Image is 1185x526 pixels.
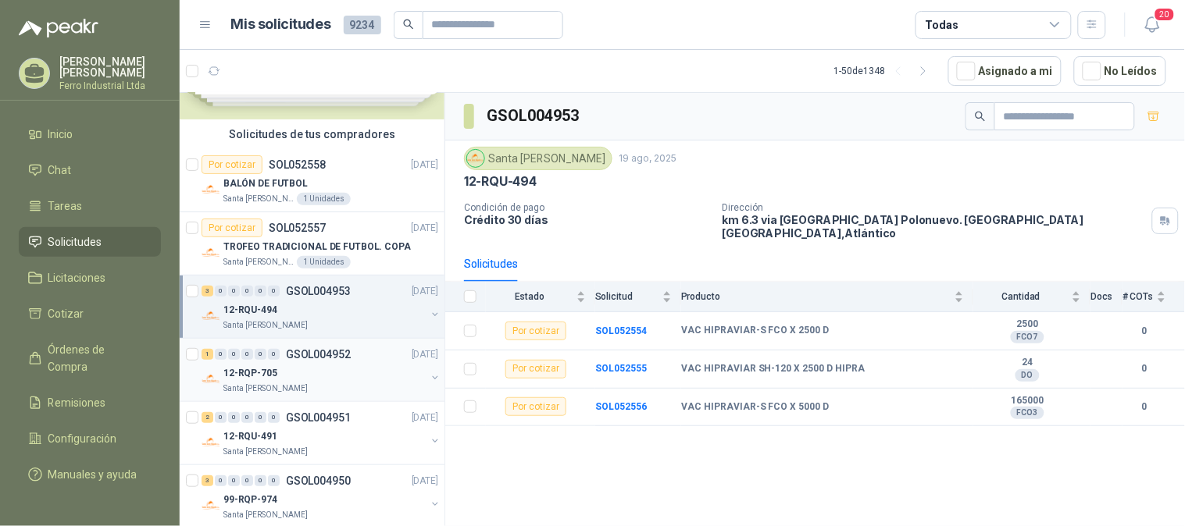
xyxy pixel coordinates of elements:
b: VAC HIPRAVIAR-S FCO X 2500 D [681,325,830,337]
span: Solicitud [595,291,659,302]
a: Licitaciones [19,263,161,293]
div: 0 [215,349,227,360]
div: DO [1015,369,1040,382]
p: GSOL004953 [286,286,351,297]
p: Santa [PERSON_NAME] [223,509,308,521]
div: Por cotizar [202,155,262,174]
p: [DATE] [412,221,438,236]
div: Solicitudes [464,255,518,272]
p: 12-RQU-494 [223,303,277,318]
p: Santa [PERSON_NAME] [223,382,308,395]
div: FCO3 [1011,407,1044,419]
span: 20 [1154,7,1176,22]
div: 0 [241,349,253,360]
p: [PERSON_NAME] [PERSON_NAME] [59,56,161,78]
span: Chat [48,162,72,179]
div: 0 [268,349,280,360]
div: 0 [228,349,240,360]
img: Company Logo [202,433,220,452]
div: 3 [202,286,213,297]
a: Por cotizarSOL052557[DATE] Company LogoTROFEO TRADICIONAL DE FUTBOL. COPASanta [PERSON_NAME]1 Uni... [180,212,444,275]
span: Solicitudes [48,233,102,251]
span: search [403,19,414,30]
div: 0 [268,475,280,486]
div: 0 [255,349,266,360]
p: Santa [PERSON_NAME] [223,193,294,205]
div: 0 [241,286,253,297]
p: [DATE] [412,410,438,425]
a: Remisiones [19,388,161,418]
b: 165000 [973,395,1081,407]
h1: Mis solicitudes [231,13,331,36]
div: Por cotizar [505,397,566,416]
span: Tareas [48,197,83,215]
span: # COTs [1123,291,1154,302]
a: Cotizar [19,299,161,329]
div: FCO7 [1011,331,1044,343]
p: GSOL004950 [286,475,351,486]
a: 2 0 0 0 0 0 GSOL004951[DATE] Company Logo12-RQU-491Santa [PERSON_NAME] [202,408,441,458]
p: GSOL004951 [286,412,351,423]
p: Santa [PERSON_NAME] [223,446,308,458]
b: 2500 [973,318,1081,331]
a: Órdenes de Compra [19,335,161,382]
div: Por cotizar [505,322,566,340]
b: 24 [973,357,1081,369]
p: Condición de pago [464,202,710,213]
p: BALÓN DE FUTBOL [223,176,308,191]
a: Inicio [19,119,161,149]
a: Solicitudes [19,227,161,257]
div: 0 [228,286,240,297]
img: Company Logo [202,243,220,262]
div: 0 [215,412,227,423]
div: 0 [255,286,266,297]
img: Company Logo [202,370,220,389]
div: 3 [202,475,213,486]
th: Cantidad [973,282,1090,312]
div: 0 [215,286,227,297]
div: 0 [268,286,280,297]
a: Manuales y ayuda [19,460,161,489]
div: 0 [228,475,240,486]
span: search [975,111,986,122]
a: SOL052555 [595,363,647,374]
span: Configuración [48,430,117,447]
b: VAC HIPRAVIAR-S FCO X 5000 D [681,401,830,414]
a: 1 0 0 0 0 0 GSOL004952[DATE] Company Logo12-RQP-705Santa [PERSON_NAME] [202,345,441,395]
b: 0 [1123,400,1166,414]
span: Órdenes de Compra [48,341,146,375]
p: [DATE] [412,347,438,362]
div: 0 [255,412,266,423]
th: # COTs [1123,282,1185,312]
div: 2 [202,412,213,423]
button: 20 [1138,11,1166,39]
a: 3 0 0 0 0 0 GSOL004953[DATE] Company Logo12-RQU-494Santa [PERSON_NAME] [202,282,441,332]
div: Santa [PERSON_NAME] [464,147,612,170]
div: 0 [215,475,227,486]
p: 99-RQP-974 [223,492,277,507]
div: 1 [202,349,213,360]
div: 1 Unidades [297,193,351,205]
a: Chat [19,155,161,185]
span: Manuales y ayuda [48,466,137,483]
p: 12-RQU-494 [464,173,537,190]
div: Solicitudes de tus compradores [180,119,444,149]
span: Producto [681,291,951,302]
th: Producto [681,282,973,312]
h3: GSOL004953 [487,104,581,128]
b: 0 [1123,361,1166,376]
div: Por cotizar [505,360,566,379]
button: Asignado a mi [948,56,1062,86]
div: Todas [926,16,958,34]
span: Inicio [48,126,73,143]
p: SOL052558 [269,159,326,170]
a: SOL052554 [595,325,647,336]
a: Configuración [19,424,161,453]
p: Crédito 30 días [464,213,710,226]
span: Licitaciones [48,269,106,286]
th: Docs [1090,282,1123,312]
span: Remisiones [48,394,106,411]
div: 1 - 50 de 1348 [834,59,936,84]
span: Cotizar [48,305,84,322]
